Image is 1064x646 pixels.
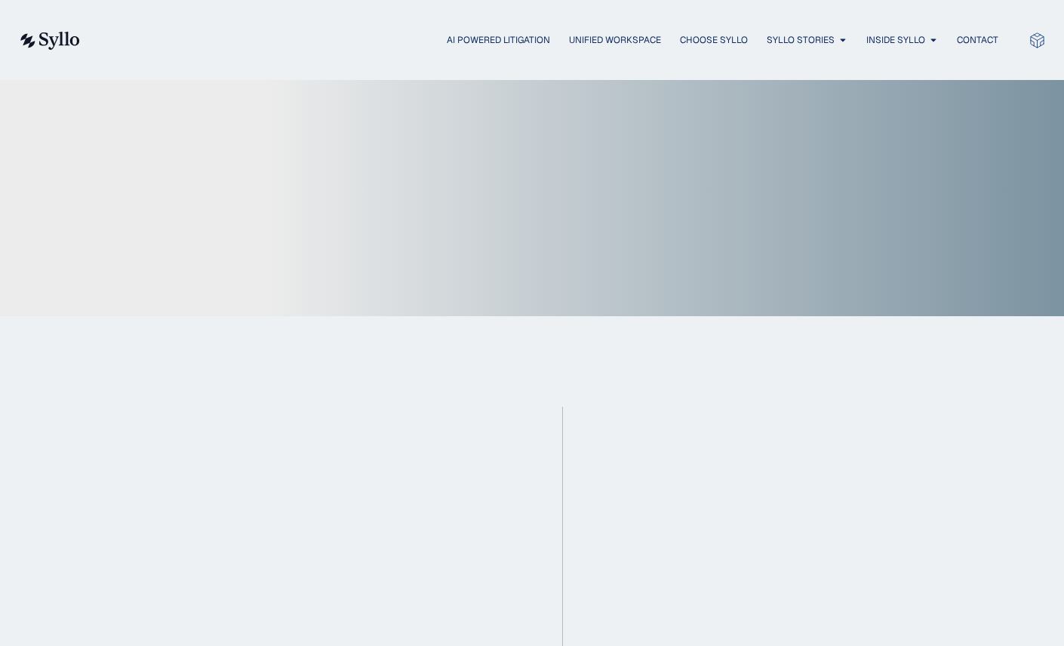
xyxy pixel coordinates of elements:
[767,33,835,47] a: Syllo Stories
[957,33,998,47] a: Contact
[110,33,998,48] div: Menu Toggle
[447,33,550,47] a: AI Powered Litigation
[569,33,661,47] a: Unified Workspace
[866,33,925,47] a: Inside Syllo
[680,33,748,47] a: Choose Syllo
[110,33,998,48] nav: Menu
[18,32,80,50] img: syllo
